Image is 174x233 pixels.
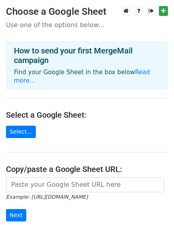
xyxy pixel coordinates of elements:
[6,177,164,192] input: Paste your Google Sheet URL here
[14,46,160,65] h4: How to send your first MergeMail campaign
[6,209,26,221] input: Next
[6,194,88,200] small: Example: [URL][DOMAIN_NAME]
[14,69,150,84] a: Read more...
[6,6,168,18] h3: Choose a Google Sheet
[14,68,160,85] p: Find your Google Sheet in the box below
[6,126,36,138] a: Select...
[6,164,168,174] h4: Copy/paste a Google Sheet URL:
[6,21,168,29] p: Use one of the options below...
[6,110,168,120] h4: Select a Google Sheet:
